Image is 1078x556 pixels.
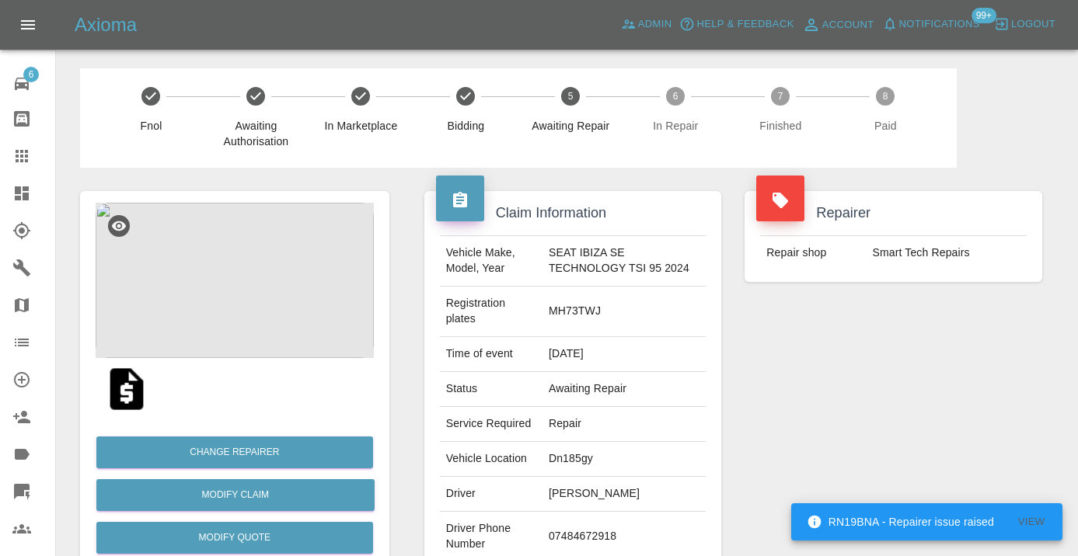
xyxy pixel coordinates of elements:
span: Awaiting Repair [525,118,617,134]
h5: Axioma [75,12,137,37]
td: [DATE] [542,337,706,372]
td: Driver [440,477,542,512]
td: Registration plates [440,287,542,337]
span: In Repair [630,118,722,134]
span: 6 [23,67,39,82]
span: Account [822,16,874,34]
span: Bidding [420,118,512,134]
span: Fnol [105,118,197,134]
button: View [1006,510,1056,534]
h4: Repairer [756,203,1031,224]
a: Admin [617,12,676,36]
span: Notifications [899,16,980,33]
span: Logout [1011,16,1055,33]
span: Help & Feedback [696,16,794,33]
span: Finished [734,118,827,134]
td: Repair shop [760,236,866,270]
text: 7 [778,91,783,102]
button: Notifications [878,12,984,36]
td: MH73TWJ [542,287,706,337]
button: Open drawer [9,6,47,43]
td: Service Required [440,407,542,442]
text: 8 [883,91,888,102]
a: Account [798,12,878,37]
button: Help & Feedback [675,12,797,36]
td: Vehicle Make, Model, Year [440,236,542,287]
span: In Marketplace [315,118,407,134]
span: Admin [638,16,672,33]
td: Smart Tech Repairs [866,236,1027,270]
button: Modify Quote [96,522,373,554]
img: b5886745-a48b-478a-a1eb-ac617d98214b [96,203,374,358]
h4: Claim Information [436,203,710,224]
td: Dn185gy [542,442,706,477]
span: Awaiting Authorisation [210,118,302,149]
button: Change Repairer [96,436,373,468]
text: 6 [673,91,679,102]
td: Time of event [440,337,542,372]
td: Status [440,372,542,407]
div: RN19BNA - Repairer issue raised [807,508,994,536]
span: Paid [839,118,932,134]
button: Logout [990,12,1059,36]
span: 99+ [972,8,996,23]
td: [PERSON_NAME] [542,477,706,512]
a: Modify Claim [96,479,375,511]
img: qt_1S6AUeA4aDea5wMjWmTpjc4X [102,364,152,414]
text: 5 [568,91,574,102]
td: Awaiting Repair [542,372,706,407]
td: SEAT IBIZA SE TECHNOLOGY TSI 95 2024 [542,236,706,287]
td: Repair [542,407,706,442]
td: Vehicle Location [440,442,542,477]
